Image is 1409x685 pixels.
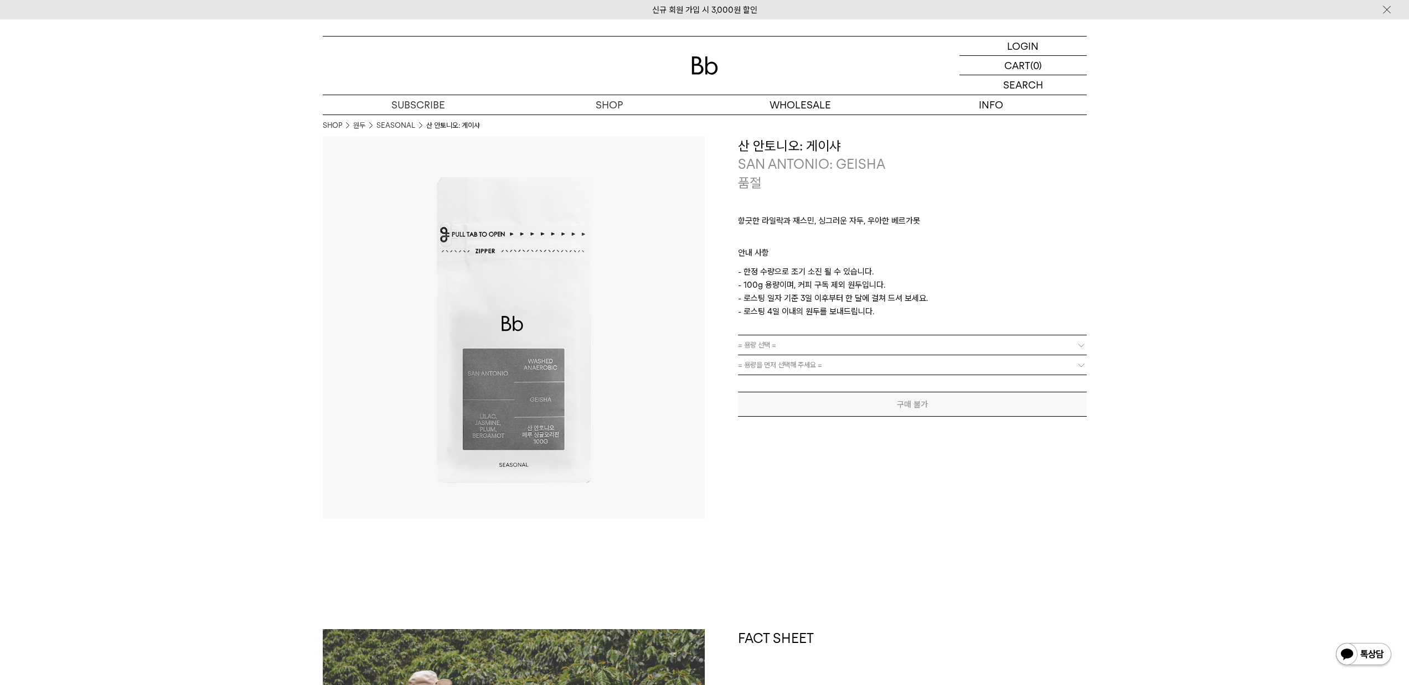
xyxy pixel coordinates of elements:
[426,120,480,131] li: 산 안토니오: 게이샤
[1335,642,1392,668] img: 카카오톡 채널 1:1 채팅 버튼
[323,120,342,131] a: SHOP
[514,95,705,115] a: SHOP
[959,37,1087,56] a: LOGIN
[738,335,776,355] span: = 용량 선택 =
[738,265,1087,318] p: - 한정 수량으로 조기 소진 될 수 있습니다. - 100g 용량이며, 커피 구독 제외 원두입니다. - 로스팅 일자 기준 3일 이후부터 한 달에 걸쳐 드셔 보세요. - 로스팅 ...
[738,155,1087,174] p: SAN ANTONIO: GEISHA
[738,137,1087,155] h3: 산 안토니오: 게이샤
[652,5,757,15] a: 신규 회원 가입 시 3,000원 할인
[691,56,718,75] img: 로고
[323,95,514,115] a: SUBSCRIBE
[738,246,1087,265] p: 안내 사항
[738,392,1087,417] button: 구매 불가
[738,214,1087,233] p: 향긋한 라일락과 재스민, 싱그러운 자두, 우아한 베르가못
[896,95,1087,115] p: INFO
[1030,56,1042,75] p: (0)
[705,95,896,115] p: WHOLESALE
[738,233,1087,246] p: ㅤ
[738,355,822,375] span: = 용량을 먼저 선택해 주세요 =
[1003,75,1043,95] p: SEARCH
[353,120,365,131] a: 원두
[959,56,1087,75] a: CART (0)
[376,120,415,131] a: SEASONAL
[323,137,705,519] img: 산 안토니오: 게이샤
[1004,56,1030,75] p: CART
[738,174,761,193] p: 품절
[1007,37,1039,55] p: LOGIN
